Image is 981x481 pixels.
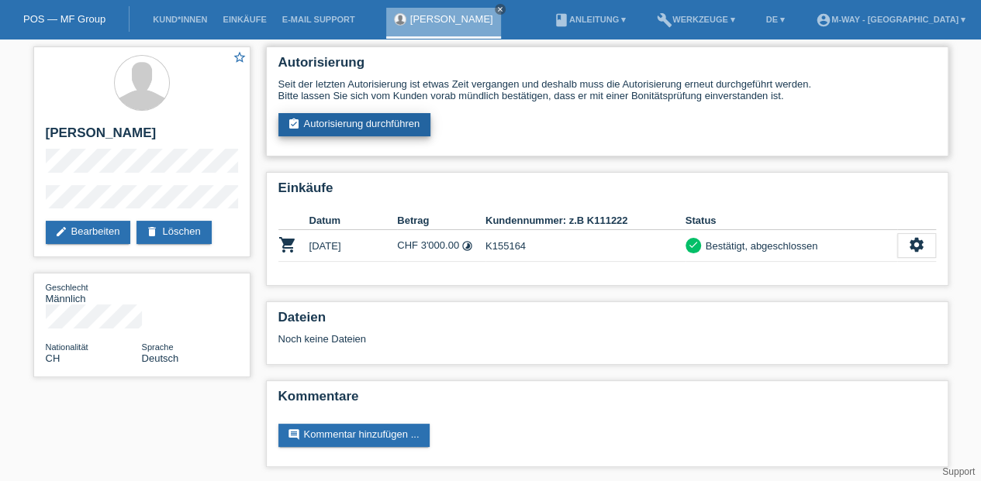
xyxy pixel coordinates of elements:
[657,12,672,28] i: build
[46,221,131,244] a: editBearbeiten
[701,238,818,254] div: Bestätigt, abgeschlossen
[233,50,247,67] a: star_border
[278,113,431,136] a: assignment_turned_inAutorisierung durchführen
[278,424,430,447] a: commentKommentar hinzufügen ...
[278,310,936,333] h2: Dateien
[816,12,831,28] i: account_circle
[46,352,60,364] span: Schweiz
[649,15,743,24] a: buildWerkzeuge ▾
[145,15,215,24] a: Kund*innen
[908,236,925,253] i: settings
[554,12,569,28] i: book
[309,211,398,230] th: Datum
[942,466,975,477] a: Support
[808,15,973,24] a: account_circlem-way - [GEOGRAPHIC_DATA] ▾
[686,211,897,230] th: Status
[278,78,936,101] div: Seit der letzten Autorisierung ist etwas Zeit vergangen und deshalb muss die Autorisierung erneut...
[288,118,300,130] i: assignment_turned_in
[461,240,473,252] i: Fixe Raten (24 Raten)
[55,225,67,238] i: edit
[546,15,634,24] a: bookAnleitung ▾
[23,13,105,25] a: POS — MF Group
[142,352,179,364] span: Deutsch
[46,283,88,292] span: Geschlecht
[46,125,238,149] h2: [PERSON_NAME]
[278,333,752,345] div: Noch keine Dateien
[46,342,88,352] span: Nationalität
[233,50,247,64] i: star_border
[485,230,686,262] td: K155164
[278,235,297,254] i: POSP00021172
[142,342,174,352] span: Sprache
[275,15,363,24] a: E-Mail Support
[410,13,493,25] a: [PERSON_NAME]
[397,230,485,262] td: CHF 3'000.00
[688,239,699,250] i: check
[278,55,936,78] h2: Autorisierung
[136,221,211,244] a: deleteLöschen
[397,211,485,230] th: Betrag
[278,389,936,412] h2: Kommentare
[215,15,274,24] a: Einkäufe
[758,15,793,24] a: DE ▾
[46,281,142,304] div: Männlich
[288,428,300,441] i: comment
[278,180,936,204] h2: Einkäufe
[495,4,506,15] a: close
[309,230,398,262] td: [DATE]
[485,211,686,230] th: Kundennummer: z.B K111222
[496,5,504,13] i: close
[146,225,158,238] i: delete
